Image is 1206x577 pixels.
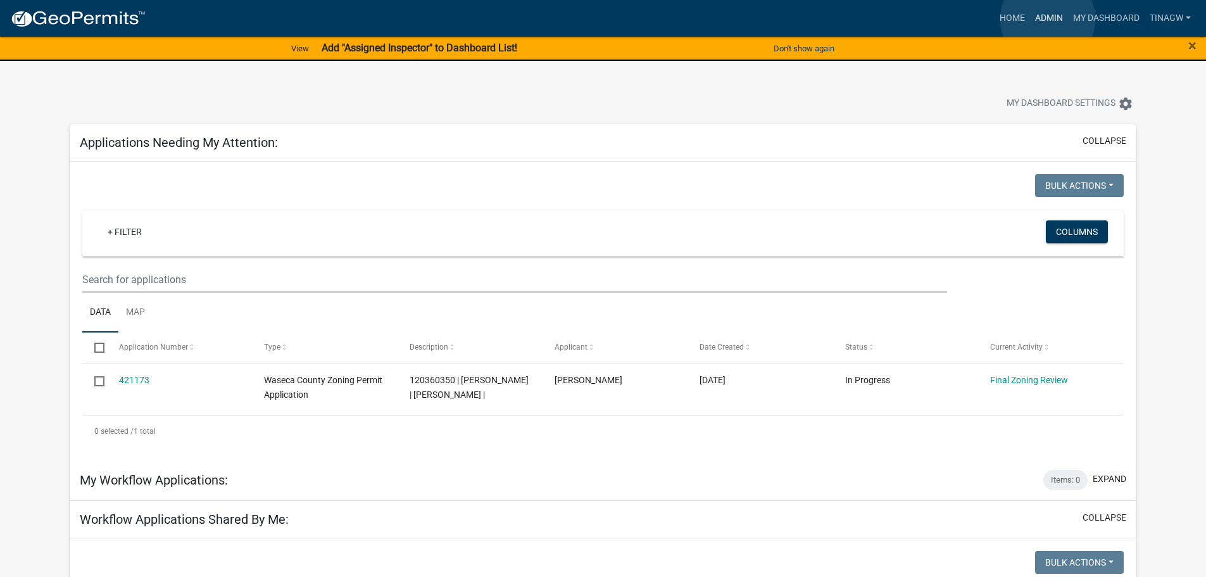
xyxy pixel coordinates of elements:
[264,375,382,400] span: Waseca County Zoning Permit Application
[978,333,1123,363] datatable-header-cell: Current Activity
[1083,134,1126,148] button: collapse
[688,333,832,363] datatable-header-cell: Date Created
[1007,96,1115,111] span: My Dashboard Settings
[1043,470,1088,490] div: Items: 0
[286,38,314,59] a: View
[1188,38,1197,53] button: Close
[82,333,106,363] datatable-header-cell: Select
[94,427,134,436] span: 0 selected /
[1035,551,1124,574] button: Bulk Actions
[82,293,118,333] a: Data
[700,343,744,352] span: Date Created
[1083,511,1126,524] button: collapse
[990,343,1043,352] span: Current Activity
[119,343,188,352] span: Application Number
[1046,220,1108,243] button: Columns
[769,38,839,59] button: Don't show again
[543,333,688,363] datatable-header-cell: Applicant
[80,512,289,527] h5: Workflow Applications Shared By Me:
[700,375,725,385] span: 05/14/2025
[1145,6,1196,30] a: TinaGW
[107,333,252,363] datatable-header-cell: Application Number
[118,293,153,333] a: Map
[996,91,1143,116] button: My Dashboard Settingssettings
[410,375,529,400] span: 120360350 | JULIE D BARTELT | DOUGLAS G BARTELT |
[82,415,1124,447] div: 1 total
[397,333,542,363] datatable-header-cell: Description
[555,375,622,385] span: Tawni
[322,42,517,54] strong: Add "Assigned Inspector" to Dashboard List!
[1188,37,1197,54] span: ×
[990,375,1068,385] a: Final Zoning Review
[82,267,946,293] input: Search for applications
[1093,472,1126,486] button: expand
[845,343,867,352] span: Status
[1068,6,1145,30] a: My Dashboard
[80,472,228,488] h5: My Workflow Applications:
[70,162,1136,460] div: collapse
[845,375,890,385] span: In Progress
[252,333,397,363] datatable-header-cell: Type
[264,343,280,352] span: Type
[995,6,1030,30] a: Home
[555,343,587,352] span: Applicant
[97,220,152,243] a: + Filter
[1035,174,1124,197] button: Bulk Actions
[833,333,978,363] datatable-header-cell: Status
[1030,6,1068,30] a: Admin
[80,135,278,150] h5: Applications Needing My Attention:
[410,343,448,352] span: Description
[1118,96,1133,111] i: settings
[119,375,149,385] a: 421173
